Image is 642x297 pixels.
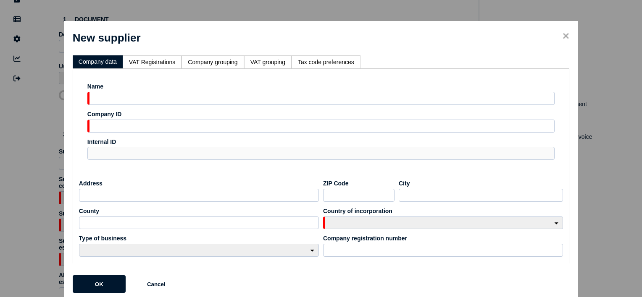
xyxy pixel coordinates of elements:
[563,29,569,43] span: ×
[79,180,319,187] label: Address
[73,55,123,68] li: Company data
[292,55,360,68] li: Tax code preferences
[73,31,569,44] h1: New supplier
[323,180,395,187] label: ZIP Code
[79,208,319,214] label: County
[87,83,555,90] label: Name
[405,263,563,269] label: Telephone
[323,235,563,242] label: Company registration number
[182,55,244,68] li: Company grouping
[87,111,555,117] label: Company ID
[244,55,292,68] li: VAT grouping
[323,208,563,214] label: Country of incorporation
[73,275,126,293] button: OK
[130,275,183,293] button: Cancel
[79,235,319,242] label: Type of business
[123,55,182,68] li: VAT Registrations
[87,138,555,145] label: Internal ID
[399,180,563,187] label: City
[79,263,237,269] label: Contact name
[242,263,400,269] label: Email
